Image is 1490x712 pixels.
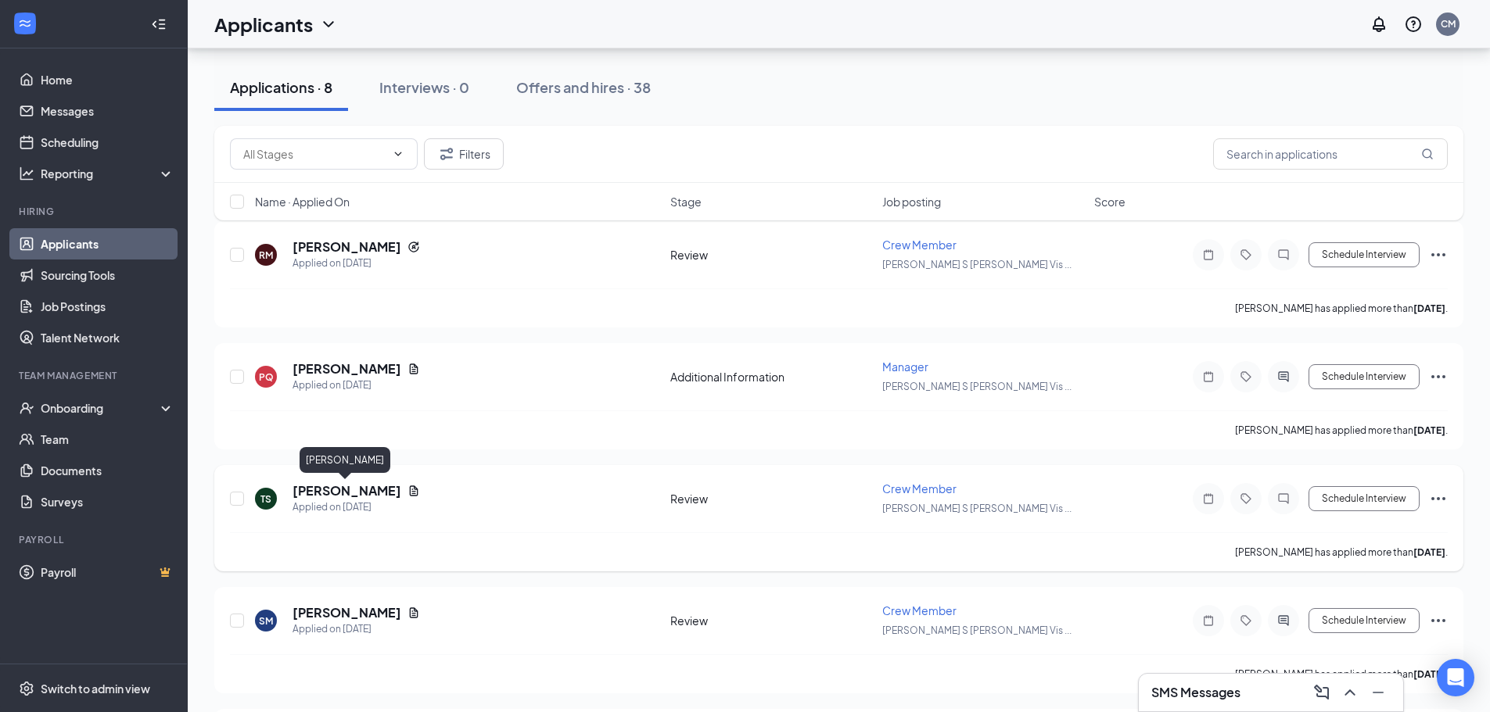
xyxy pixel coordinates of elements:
[1309,608,1420,633] button: Schedule Interview
[1235,546,1448,559] p: [PERSON_NAME] has applied more than .
[19,166,34,181] svg: Analysis
[293,499,420,515] div: Applied on [DATE]
[1151,684,1240,701] h3: SMS Messages
[1199,614,1218,627] svg: Note
[1341,683,1359,702] svg: ChevronUp
[1309,486,1420,511] button: Schedule Interview
[41,424,174,455] a: Team
[19,369,171,382] div: Team Management
[293,377,420,393] div: Applied on [DATE]
[293,621,420,637] div: Applied on [DATE]
[1199,370,1218,383] svg: Note
[214,11,313,38] h1: Applicants
[379,77,469,97] div: Interviews · 0
[424,138,504,170] button: Filter Filters
[882,194,941,209] span: Job posting
[243,145,386,163] input: All Stages
[1274,370,1293,383] svg: ActiveChat
[882,238,957,252] span: Crew Member
[1429,245,1448,264] svg: Ellipses
[293,238,401,256] h5: [PERSON_NAME]
[1237,370,1255,383] svg: Tag
[41,556,174,588] a: PayrollCrown
[19,681,34,696] svg: Settings
[1429,367,1448,386] svg: Ellipses
[230,77,332,97] div: Applications · 8
[670,194,702,209] span: Stage
[1237,492,1255,505] svg: Tag
[293,482,401,499] h5: [PERSON_NAME]
[882,481,957,496] span: Crew Member
[259,370,274,384] div: PQ
[259,614,273,628] div: SM
[293,604,401,621] h5: [PERSON_NAME]
[260,492,271,506] div: TS
[41,291,174,322] a: Job Postings
[408,363,420,375] svg: Document
[437,145,456,163] svg: Filter
[882,603,957,617] span: Crew Member
[882,259,1072,270] span: [PERSON_NAME] S [PERSON_NAME] Vis ...
[670,247,873,263] div: Review
[1237,249,1255,261] svg: Tag
[408,606,420,619] svg: Document
[293,360,401,377] h5: [PERSON_NAME]
[670,491,873,506] div: Review
[1421,148,1434,160] svg: MagnifyingGlass
[1413,302,1445,314] b: [DATE]
[17,16,33,31] svg: WorkstreamLogo
[1309,242,1420,267] button: Schedule Interview
[1094,194,1126,209] span: Score
[670,613,873,628] div: Review
[300,447,390,473] div: [PERSON_NAME]
[41,400,161,416] div: Onboarding
[1370,15,1388,34] svg: Notifications
[41,95,174,127] a: Messages
[19,400,34,416] svg: UserCheck
[1429,611,1448,630] svg: Ellipses
[1312,683,1331,702] svg: ComposeMessage
[1213,138,1448,170] input: Search in applications
[1235,424,1448,437] p: [PERSON_NAME] has applied more than .
[1309,364,1420,389] button: Schedule Interview
[1235,667,1448,681] p: [PERSON_NAME] has applied more than .
[41,322,174,353] a: Talent Network
[41,486,174,517] a: Surveys
[516,77,651,97] div: Offers and hires · 38
[1369,683,1388,702] svg: Minimize
[293,256,420,271] div: Applied on [DATE]
[1429,489,1448,508] svg: Ellipses
[41,455,174,486] a: Documents
[1235,302,1448,315] p: [PERSON_NAME] has applied more than .
[41,127,174,158] a: Scheduling
[1441,17,1456,30] div: CM
[1437,659,1474,696] div: Open Intercom Messenger
[41,259,174,291] a: Sourcing Tools
[1337,680,1363,705] button: ChevronUp
[1274,492,1293,505] svg: ChatInactive
[1366,680,1391,705] button: Minimize
[1404,15,1423,34] svg: QuestionInfo
[1237,614,1255,627] svg: Tag
[151,16,167,32] svg: Collapse
[41,681,150,696] div: Switch to admin view
[408,485,420,497] svg: Document
[1413,546,1445,558] b: [DATE]
[1274,614,1293,627] svg: ActiveChat
[1199,249,1218,261] svg: Note
[882,503,1072,514] span: [PERSON_NAME] S [PERSON_NAME] Vis ...
[41,228,174,259] a: Applicants
[1309,680,1334,705] button: ComposeMessage
[41,64,174,95] a: Home
[882,381,1072,392] span: [PERSON_NAME] S [PERSON_NAME] Vis ...
[41,166,175,181] div: Reporting
[1413,424,1445,436] b: [DATE]
[670,369,873,385] div: Additional Information
[392,148,404,160] svg: ChevronDown
[882,624,1072,636] span: [PERSON_NAME] S [PERSON_NAME] Vis ...
[408,241,420,253] svg: Reapply
[1413,668,1445,680] b: [DATE]
[259,249,273,262] div: RM
[1199,492,1218,505] svg: Note
[882,360,928,374] span: Manager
